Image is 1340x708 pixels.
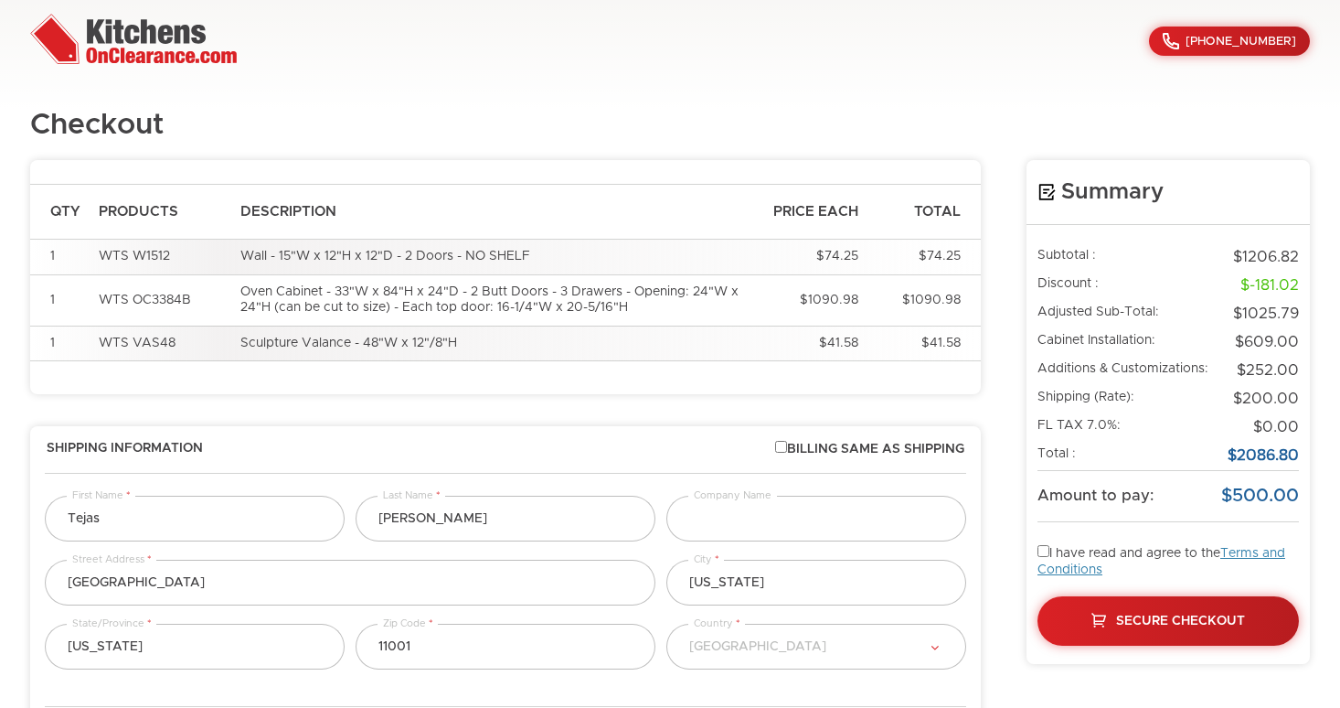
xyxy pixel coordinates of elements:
[1116,615,1245,628] span: Secure Checkout
[867,240,981,275] td: $74.25
[754,326,867,361] td: $41.58
[1037,357,1218,385] td: Additions & Customizations:
[231,185,754,240] th: Description
[1233,250,1299,264] span: $1206.82
[1037,413,1218,442] td: FL TAX 7.0%:
[231,326,754,361] td: Sculpture Valance - 48"W x 12"/8"H
[1037,596,1299,646] a: Secure Checkout
[1237,363,1299,378] span: $252.00
[1221,487,1299,505] span: $500.00
[1037,442,1218,470] td: Total :
[90,274,231,326] td: WTS OC3384B
[1253,420,1299,434] span: $0.00
[90,326,231,361] td: WTS VAS48
[1037,178,1299,206] h4: Summary
[30,14,237,64] img: Kitchens On Clearance
[1037,272,1218,300] td: Discount :
[1037,547,1285,576] a: Terms and Conditions
[1037,385,1218,413] td: Shipping (Rate):
[1037,471,1218,522] td: Amount to pay:
[90,240,231,275] td: WTS W1512
[1240,278,1299,293] span: $-181.02
[1228,448,1299,463] b: $2086.80
[1149,27,1310,56] a: [PHONE_NUMBER]
[231,240,754,275] td: Wall - 15"W x 12"H x 12"D - 2 Doors - NO SHELF
[1186,36,1296,48] span: [PHONE_NUMBER]
[47,441,203,458] span: Shipping Information
[775,441,964,458] span: Billing same as Shipping
[30,326,90,361] td: 1
[30,185,90,240] th: Qty
[867,274,981,326] td: $1090.98
[1233,306,1299,321] span: $1025.79
[30,110,164,142] h1: Checkout
[30,274,90,326] td: 1
[867,326,981,361] td: $41.58
[754,240,867,275] td: $74.25
[1037,243,1218,272] td: Subtotal :
[867,185,981,240] th: Total
[30,240,90,275] td: 1
[1037,545,1299,646] div: I have read and agree to the
[231,274,754,326] td: Oven Cabinet - 33"W x 84"H x 24"D - 2 Butt Doors - 3 Drawers - Opening: 24"W x 24"H (can be cut t...
[1233,392,1299,406] span: $200.00
[754,185,867,240] th: Price Each
[1235,335,1299,349] span: $609.00
[90,185,231,240] th: Products
[1037,300,1218,328] td: Adjusted Sub-Total:
[1037,328,1218,357] td: Cabinet Installation:
[754,274,867,326] td: $1090.98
